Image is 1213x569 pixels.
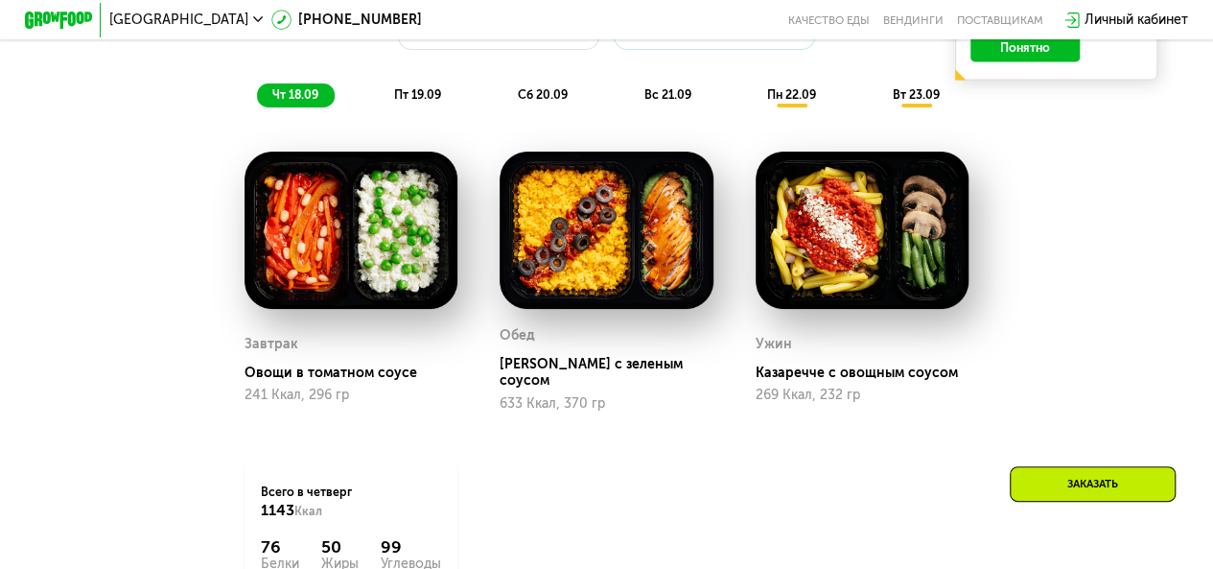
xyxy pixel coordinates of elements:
span: сб 20.09 [518,87,568,102]
div: Ужин [756,332,792,357]
a: Вендинги [883,13,944,27]
div: 99 [381,537,441,557]
div: Казаречче с овощным соусом [756,365,983,382]
button: Понятно [970,35,1079,61]
span: вс 21.09 [643,87,690,102]
span: пт 19.09 [394,87,441,102]
a: Качество еды [788,13,870,27]
div: поставщикам [957,13,1043,27]
div: Личный кабинет [1085,10,1188,30]
div: Всего в четверг [261,484,440,521]
div: [PERSON_NAME] с зеленым соусом [500,356,727,390]
div: 269 Ккал, 232 гр [756,388,969,403]
div: Заказать [1010,466,1176,502]
span: чт 18.09 [272,87,318,102]
div: 76 [261,537,299,557]
div: Обед [500,323,535,348]
div: Завтрак [245,332,298,357]
span: [GEOGRAPHIC_DATA] [109,13,248,27]
div: 241 Ккал, 296 гр [245,388,458,403]
span: вт 23.09 [892,87,939,102]
div: Овощи в томатном соусе [245,365,472,382]
span: пн 22.09 [767,87,816,102]
span: 1143 [261,501,294,519]
div: 633 Ккал, 370 гр [500,396,713,412]
div: 50 [321,537,359,557]
span: Ккал [294,504,322,518]
a: [PHONE_NUMBER] [271,10,422,30]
